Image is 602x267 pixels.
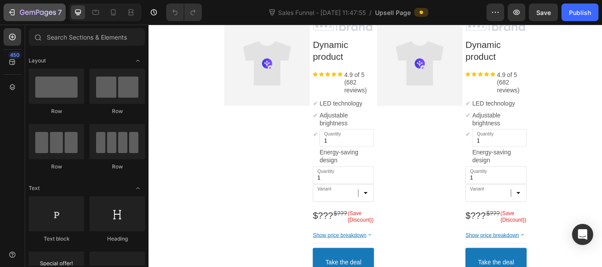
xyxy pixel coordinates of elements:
bdo: $??? [216,216,231,224]
p: 4.9 of 5 (682 reviews) [228,55,263,82]
p: LED technology [377,88,427,97]
bdo: Dynamic product [369,18,410,43]
span: Upsell Page [375,8,411,17]
bdo: $??? [191,217,215,229]
span: / [369,8,372,17]
span: Layout [29,57,46,65]
bdo: Show price breakdown [369,242,432,249]
span: Variant [197,189,213,196]
bdo: $??? [369,217,393,229]
label: Quantity [197,168,216,175]
div: Publish [569,8,591,17]
div: Row [89,163,145,171]
div: Text block [29,235,84,243]
span: Sales Funnel - [DATE] 11:47:55 [276,8,368,17]
label: Quantity [204,124,224,132]
label: Quantity [383,124,402,132]
span: Variant [375,189,391,196]
button: 7 [4,4,66,21]
button: Save [529,4,558,21]
p: Energy-saving design [377,145,441,163]
p: 7 [58,7,62,18]
div: Row [89,107,145,115]
div: Row [29,163,84,171]
span: ✔ [191,102,197,110]
span: ✔ [369,102,375,110]
bdo: Show price breakdown [191,242,254,249]
label: Quantity [375,168,394,175]
bdo: $??? [394,216,409,224]
iframe: Design area [149,25,602,267]
bdo: (Save {Discount}) [232,216,262,231]
div: Open Intercom Messenger [572,224,593,245]
span: Save [536,9,551,16]
div: Heading [89,235,145,243]
p: LED technology [199,88,249,97]
div: 450 [8,51,21,59]
span: ✔ [191,124,197,132]
div: Undo/Redo [166,4,202,21]
span: ✔ [369,124,375,132]
bdo: (Save {Discount}) [410,216,440,231]
span: Toggle open [131,54,145,68]
span: Toggle open [131,181,145,195]
input: Search Sections & Elements [29,28,145,46]
span: Text [29,184,40,192]
div: Row [29,107,84,115]
p: Adjustable brightness [199,102,263,120]
p: Adjustable brightness [377,102,441,120]
p: Energy-saving design [199,145,263,163]
span: ✔ [369,88,375,96]
p: 4.9 of 5 (682 reviews) [406,55,441,82]
button: Publish [561,4,598,21]
span: ✔ [191,88,197,96]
